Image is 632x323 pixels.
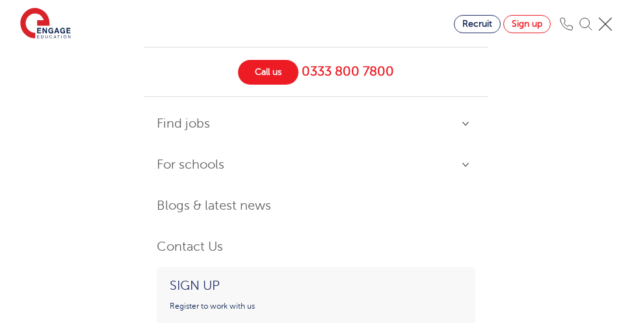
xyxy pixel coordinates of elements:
[560,18,573,31] img: Phone
[503,15,551,33] a: Sign up
[20,8,71,40] img: Engage Education
[157,110,475,138] a: Find jobs
[462,19,492,29] span: Recruit
[579,18,592,31] img: Search
[157,233,475,261] a: Contact Us
[302,61,394,83] span: 0333 800 7800
[157,192,475,220] a: Blogs & latest news
[238,60,298,85] span: Call us
[170,287,466,312] p: Register to work with us
[599,18,612,31] img: Mobile Menu
[454,15,501,33] a: Recruit
[238,60,394,85] a: Call us 0333 800 7800
[157,151,475,179] a: For schools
